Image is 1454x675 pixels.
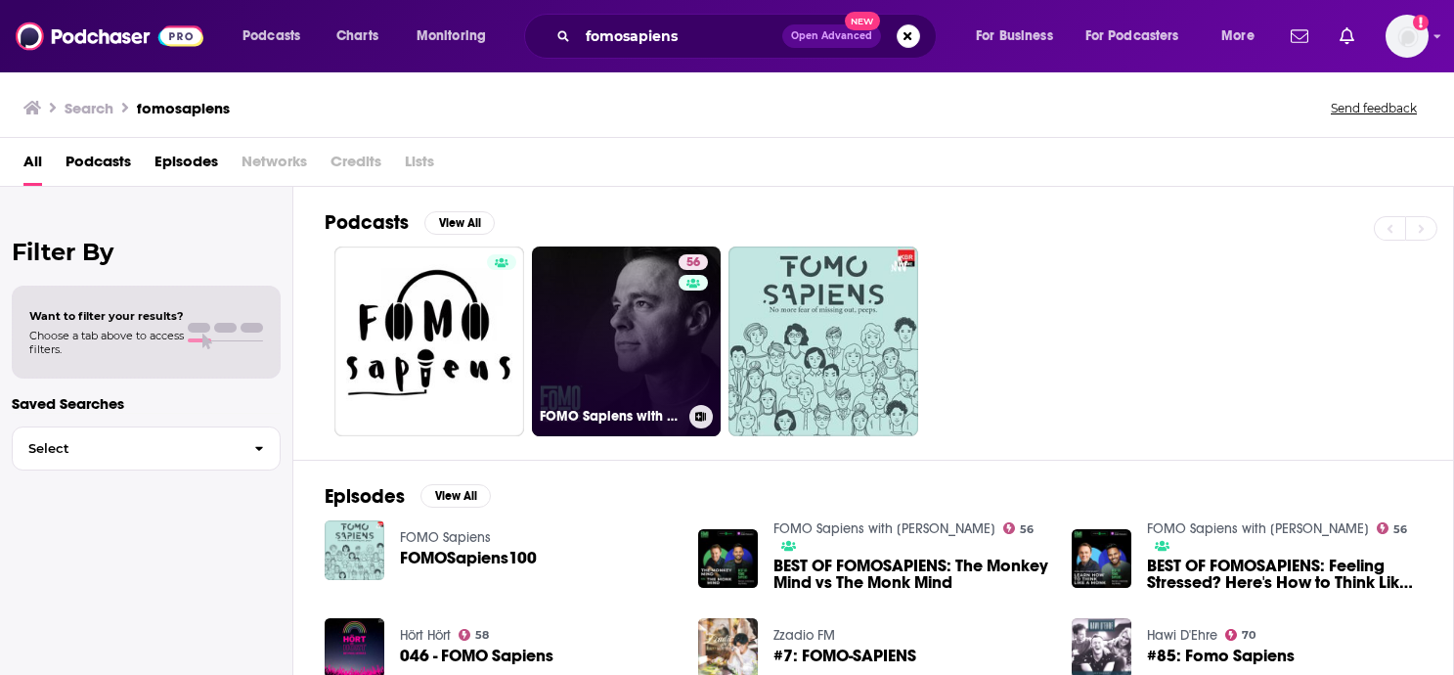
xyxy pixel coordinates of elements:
span: For Podcasters [1085,22,1179,50]
svg: Add a profile image [1413,15,1429,30]
span: More [1221,22,1255,50]
h3: FOMO Sapiens with [PERSON_NAME] [540,408,682,425]
h2: Podcasts [325,210,409,235]
a: Episodes [154,146,218,186]
a: Hört Hört [400,627,451,644]
a: BEST OF FOMOSAPIENS: Feeling Stressed? Here's How to Think Like a Monk [1147,558,1422,591]
h3: Search [65,99,113,117]
a: #7: FOMO-SAPIENS [773,648,916,664]
img: Podchaser - Follow, Share and Rate Podcasts [16,18,203,55]
a: 56FOMO Sapiens with [PERSON_NAME] [532,247,722,436]
div: Search podcasts, credits, & more... [543,14,955,59]
a: 56 [1003,522,1035,534]
button: Select [12,427,281,471]
span: New [845,12,880,30]
button: Send feedback [1325,100,1423,116]
input: Search podcasts, credits, & more... [578,21,782,52]
a: 58 [459,629,490,641]
span: 56 [1020,525,1034,534]
button: View All [424,211,495,235]
h2: Episodes [325,484,405,509]
button: open menu [403,21,511,52]
span: Credits [330,146,381,186]
h3: fomosapiens [137,99,230,117]
button: View All [420,484,491,508]
span: Open Advanced [791,31,872,41]
span: Podcasts [242,22,300,50]
button: Show profile menu [1386,15,1429,58]
img: BEST OF FOMOSAPIENS: Feeling Stressed? Here's How to Think Like a Monk [1072,529,1131,589]
a: Charts [324,21,390,52]
a: #85: Fomo Sapiens [1147,648,1295,664]
span: Select [13,442,239,455]
img: BEST OF FOMOSAPIENS: The Monkey Mind vs The Monk Mind [698,529,758,589]
span: Want to filter your results? [29,309,184,323]
a: 56 [679,254,708,270]
a: 56 [1377,522,1408,534]
button: open menu [962,21,1078,52]
a: FOMO Sapiens with Patrick J. McGinnis [1147,520,1369,537]
span: 70 [1242,631,1256,640]
a: EpisodesView All [325,484,491,509]
span: Charts [336,22,378,50]
span: Lists [405,146,434,186]
p: Saved Searches [12,394,281,413]
a: Podcasts [66,146,131,186]
a: Hawi D'Ehre [1147,627,1217,644]
a: Show notifications dropdown [1332,20,1362,53]
a: FOMO Sapiens [400,529,491,546]
span: 56 [686,253,700,273]
span: Networks [242,146,307,186]
span: Monitoring [417,22,486,50]
span: 58 [475,631,489,640]
span: 56 [1393,525,1407,534]
a: 70 [1225,629,1256,641]
a: PodcastsView All [325,210,495,235]
button: Open AdvancedNew [782,24,881,48]
span: Logged in as megcassidy [1386,15,1429,58]
a: Show notifications dropdown [1283,20,1316,53]
a: Zzadio FM [773,627,835,644]
button: open menu [229,21,326,52]
button: open menu [1208,21,1279,52]
a: FOMOSapiens100 [400,550,537,566]
button: open menu [1073,21,1208,52]
a: 046 - FOMO Sapiens [400,648,553,664]
h2: Filter By [12,238,281,266]
a: FOMO Sapiens with Patrick J. McGinnis [773,520,995,537]
a: All [23,146,42,186]
img: FOMOSapiens100 [325,520,384,580]
a: BEST OF FOMOSAPIENS: The Monkey Mind vs The Monk Mind [773,558,1048,591]
span: For Business [976,22,1053,50]
img: User Profile [1386,15,1429,58]
span: Choose a tab above to access filters. [29,329,184,356]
